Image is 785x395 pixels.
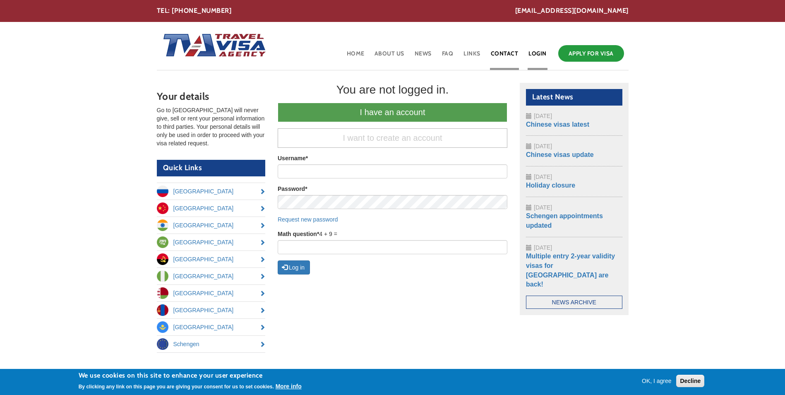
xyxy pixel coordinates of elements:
a: About Us [374,43,405,70]
span: [DATE] [534,204,552,211]
h2: We use cookies on this site to enhance your user experience [79,371,302,380]
a: [GEOGRAPHIC_DATA] [157,268,266,284]
a: Holiday closure [526,182,575,189]
a: Request new password [278,216,338,223]
a: FAQ [441,43,454,70]
a: Chinese visas latest [526,121,589,128]
a: [GEOGRAPHIC_DATA] [157,183,266,200]
span: This field is required. [305,185,307,192]
button: Log in [278,260,310,275]
a: Apply for Visa [558,45,624,62]
span: [DATE] [534,244,552,251]
a: [GEOGRAPHIC_DATA] [157,285,266,301]
span: This field is required. [306,155,308,161]
a: News Archive [526,296,622,309]
p: Go to [GEOGRAPHIC_DATA] will never give, sell or rent your personal information to third parties.... [157,106,266,147]
a: Chinese visas update [526,151,594,158]
h3: Your details [157,91,266,102]
img: Home [157,25,267,67]
a: [EMAIL_ADDRESS][DOMAIN_NAME] [515,6,629,16]
a: [GEOGRAPHIC_DATA] [157,319,266,335]
div: You are not logged in. [278,83,507,97]
div: 4 + 9 = [278,230,507,254]
span: [DATE] [534,113,552,119]
a: [GEOGRAPHIC_DATA] [157,234,266,250]
a: Schengen [157,336,266,352]
label: Math question [278,230,319,238]
a: [GEOGRAPHIC_DATA] [157,302,266,318]
span: [DATE] [534,143,552,149]
a: Home [346,43,365,70]
label: Username [278,154,308,162]
h2: Latest News [526,89,622,106]
span: This field is required. [317,231,319,237]
a: Multiple entry 2-year validity visas for [GEOGRAPHIC_DATA] are back! [526,253,615,288]
button: OK, I agree [639,377,675,385]
a: I have an account [278,103,507,122]
a: Links [463,43,481,70]
a: Schengen appointments updated [526,212,603,229]
a: [GEOGRAPHIC_DATA] [157,200,266,217]
label: Password [278,185,307,193]
p: By clicking any link on this page you are giving your consent for us to set cookies. [79,384,274,390]
a: [GEOGRAPHIC_DATA] [157,217,266,234]
div: TEL: [PHONE_NUMBER] [157,6,629,16]
a: Contact [490,43,519,70]
a: Login [528,43,547,70]
a: [GEOGRAPHIC_DATA] [157,251,266,267]
a: I want to create an account [278,128,507,148]
button: Decline [676,375,704,387]
span: [DATE] [534,173,552,180]
a: News [414,43,432,70]
button: More info [276,382,302,390]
